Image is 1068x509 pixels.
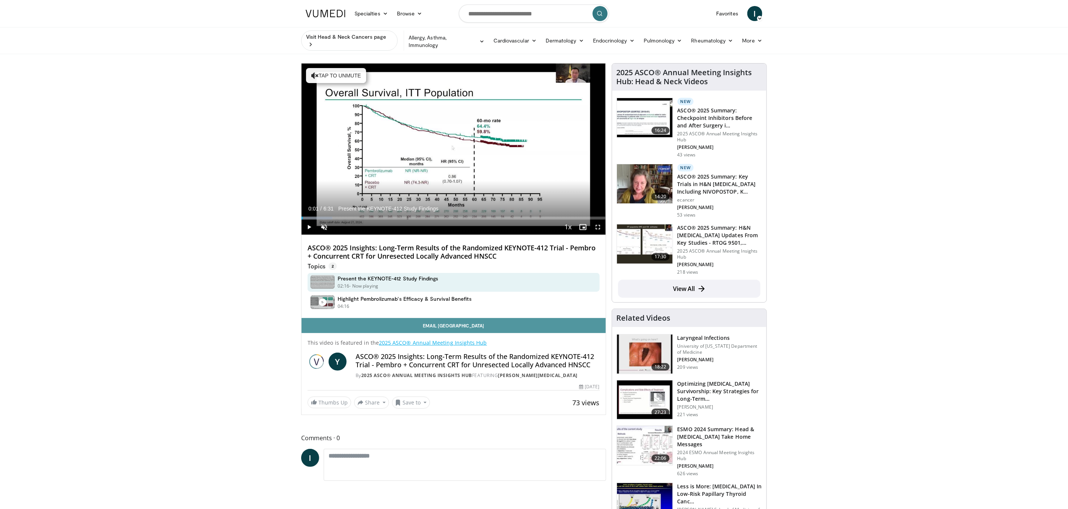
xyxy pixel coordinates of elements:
img: 7252e7b3-1b57-45cd-9037-c1da77b224bc.150x105_q85_crop-smart_upscale.jpg [617,224,673,264]
a: Specialties [350,6,392,21]
h3: ESMO 2024 Summary: Head & [MEDICAL_DATA] Take Home Messages [677,426,762,448]
h3: Laryngeal Infections [677,334,762,342]
h3: Optimizing [MEDICAL_DATA] Survivorship: Key Strategies for Long-Term… [677,380,762,403]
p: [PERSON_NAME] [677,463,762,469]
span: 73 views [573,398,600,407]
button: Tap to unmute [306,68,366,83]
input: Search topics, interventions [459,5,609,23]
a: Favorites [712,6,743,21]
a: Browse [392,6,427,21]
a: 14:20 New ASCO® 2025 Summary: Key Trials in H&N [MEDICAL_DATA] Including NIVOPOSTOP, K… ecancer [... [617,164,762,218]
a: [PERSON_NAME][MEDICAL_DATA] [498,372,578,379]
h3: Less is More: [MEDICAL_DATA] In Low-Risk Papillary Thyroid Canc… [677,483,762,505]
a: I [747,6,762,21]
h4: Highlight Pembrolizumab's Efficacy & Survival Benefits [338,295,472,302]
span: 22:06 [652,454,670,462]
a: View All [618,280,760,298]
a: 22:06 ESMO 2024 Summary: Head & [MEDICAL_DATA] Take Home Messages 2024 ESMO Annual Meeting Insigh... [617,426,762,477]
a: Pulmonology [639,33,687,48]
p: University of [US_STATE] Department of Medicine [677,343,762,355]
p: 218 views [677,269,698,275]
h4: Present the KEYNOTE-412 Study Findings [338,275,439,282]
a: Thumbs Up [308,397,351,408]
span: 2 [329,262,337,270]
span: 14:20 [652,193,670,200]
h3: ASCO® 2025 Summary: Checkpoint Inhibitors Before and After Surgery i… [677,107,762,129]
span: 6:31 [323,206,333,212]
button: Play [302,220,317,235]
span: Present the KEYNOTE-412 Study Findings [338,205,439,212]
a: 16:24 New ASCO® 2025 Summary: Checkpoint Inhibitors Before and After Surgery i… 2025 ASCO® Annual... [617,98,762,158]
span: 0:01 [308,206,318,212]
p: ecancer [677,197,762,203]
img: 65890bc5-a21f-4f63-9aef-8c1250ce392a.150x105_q85_crop-smart_upscale.jpg [617,426,673,465]
p: 2024 ESMO Annual Meeting Insights Hub [677,450,762,462]
h4: ASCO® 2025 Insights: Long-Term Results of the Randomized KEYNOTE-412 Trial - Pembro + Concurrent ... [356,353,600,369]
a: Dermatology [541,33,588,48]
p: 221 views [677,412,698,418]
a: 2025 ASCO® Annual Meeting Insights Hub [361,372,472,379]
a: I [301,449,319,467]
p: This video is featured in the [308,339,600,347]
p: 04:16 [338,303,350,310]
p: 2025 ASCO® Annual Meeting Insights Hub [677,131,762,143]
p: 02:16 [338,283,350,289]
p: Topics [308,262,337,270]
p: 53 views [677,212,696,218]
p: 43 views [677,152,696,158]
p: [PERSON_NAME] [677,357,762,363]
a: 27:23 Optimizing [MEDICAL_DATA] Survivorship: Key Strategies for Long-Term… [PERSON_NAME] 221 views [617,380,762,420]
h4: 2025 ASCO® Annual Meeting Insights Hub: Head & Neck Videos [617,68,762,86]
span: Comments 0 [301,433,606,443]
div: Progress Bar [302,217,606,220]
img: bf208871-be20-40ba-9e2f-69cae69da7d5.150x105_q85_crop-smart_upscale.jpg [617,164,673,203]
p: New [677,164,694,171]
a: More [738,33,767,48]
span: 18:22 [652,363,670,371]
a: Endocrinology [588,33,639,48]
video-js: Video Player [302,64,606,235]
button: Enable picture-in-picture mode [576,220,591,235]
p: 626 views [677,471,698,477]
h4: Related Videos [617,314,671,323]
button: Unmute [317,220,332,235]
p: [PERSON_NAME] [677,205,762,211]
h3: ASCO® 2025 Summary: Key Trials in H&N [MEDICAL_DATA] Including NIVOPOSTOP, K… [677,173,762,195]
a: 2025 ASCO® Annual Meeting Insights Hub [379,339,487,346]
a: Cardiovascular [489,33,541,48]
h3: ASCO® 2025 Summary: H&N [MEDICAL_DATA] Updates From Key Studies - RTOG 9501,… [677,224,762,247]
span: 27:23 [652,409,670,416]
a: Rheumatology [687,33,738,48]
a: Allergy, Asthma, Immunology [404,34,489,49]
span: 16:24 [652,127,670,134]
button: Playback Rate [561,220,576,235]
img: 2025 ASCO® Annual Meeting Insights Hub [308,353,326,371]
p: [PERSON_NAME] [677,144,762,150]
a: Y [329,353,347,371]
img: a81f5811-1ccf-4ee7-8ec2-23477a0c750b.150x105_q85_crop-smart_upscale.jpg [617,98,673,137]
a: 18:22 Laryngeal Infections University of [US_STATE] Department of Medicine [PERSON_NAME] 209 views [617,334,762,374]
div: [DATE] [579,383,599,390]
button: Share [354,397,389,409]
a: Visit Head & Neck Cancers page [301,30,398,51]
img: VuMedi Logo [306,10,345,17]
a: Email [GEOGRAPHIC_DATA] [302,318,606,333]
p: [PERSON_NAME] [677,404,762,410]
p: 209 views [677,364,698,370]
p: - Now playing [350,283,379,289]
p: New [677,98,694,105]
span: 17:30 [652,253,670,261]
div: By FEATURING [356,372,600,379]
p: [PERSON_NAME] [677,262,762,268]
a: 17:30 ASCO® 2025 Summary: H&N [MEDICAL_DATA] Updates From Key Studies - RTOG 9501,… 2025 ASCO® An... [617,224,762,275]
h4: ASCO® 2025 Insights: Long-Term Results of the Randomized KEYNOTE-412 Trial - Pembro + Concurrent ... [308,244,600,260]
button: Fullscreen [591,220,606,235]
span: / [320,206,322,212]
button: Save to [392,397,430,409]
img: 8d033426-9480-400e-9567-77774ddc8491.150x105_q85_crop-smart_upscale.jpg [617,380,673,420]
p: 2025 ASCO® Annual Meeting Insights Hub [677,248,762,260]
img: 188d0c6c-f9f5-4f72-b8a0-24dee383b8db.150x105_q85_crop-smart_upscale.jpg [617,335,673,374]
